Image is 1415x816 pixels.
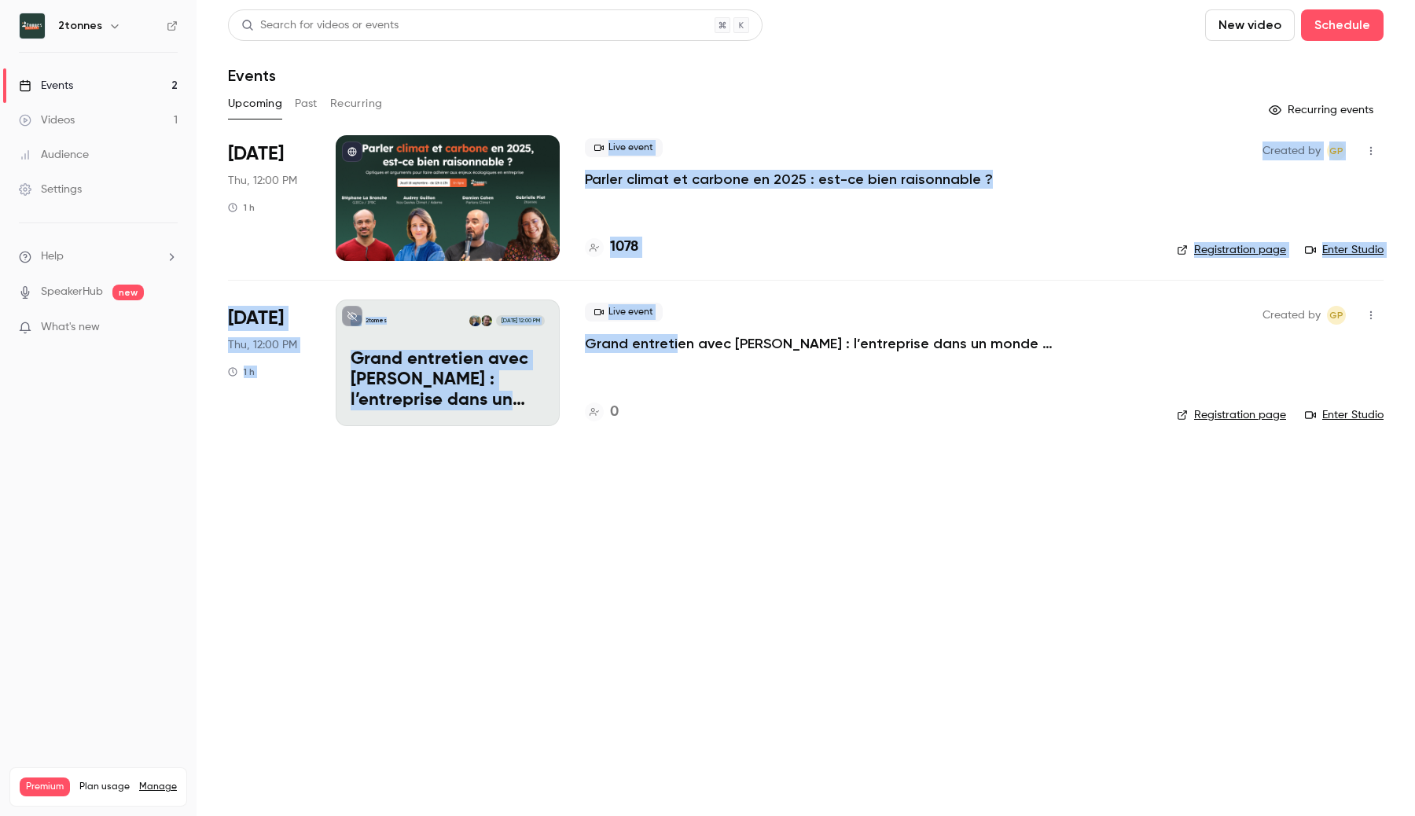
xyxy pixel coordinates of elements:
a: Parler climat et carbone en 2025 : est-ce bien raisonnable ? [585,170,993,189]
div: Oct 16 Thu, 12:00 PM (Europe/Paris) [228,300,311,425]
a: Grand entretien avec Frédéric Mazzella : l’entreprise dans un monde en crises 2tonnesPierre-Alix ... [336,300,560,425]
p: 2tonnes [366,317,387,325]
div: Audience [19,147,89,163]
div: Search for videos or events [241,17,399,34]
h4: 1078 [610,237,638,258]
h4: 0 [610,402,619,423]
span: Live event [585,303,663,322]
h6: 2tonnes [58,18,102,34]
button: New video [1205,9,1295,41]
span: [DATE] 12:00 PM [496,315,544,326]
span: [DATE] [228,142,284,167]
img: 2tonnes [20,13,45,39]
a: Registration page [1177,242,1286,258]
a: Registration page [1177,407,1286,423]
div: Sep 18 Thu, 12:00 PM (Europe/Paris) [228,135,311,261]
a: 0 [585,402,619,423]
span: Created by [1262,306,1321,325]
a: Enter Studio [1305,407,1384,423]
div: 1 h [228,201,255,214]
span: GP [1329,142,1343,160]
span: Created by [1262,142,1321,160]
button: Past [295,91,318,116]
span: Help [41,248,64,265]
span: Gabrielle Piot [1327,142,1346,160]
span: Thu, 12:00 PM [228,337,297,353]
div: 1 h [228,366,255,378]
span: GP [1329,306,1343,325]
li: help-dropdown-opener [19,248,178,265]
a: Enter Studio [1305,242,1384,258]
div: Videos [19,112,75,128]
a: 1078 [585,237,638,258]
button: Upcoming [228,91,282,116]
div: Events [19,78,73,94]
span: What's new [41,319,100,336]
span: Plan usage [79,781,130,793]
a: SpeakerHub [41,284,103,300]
div: Settings [19,182,82,197]
span: Premium [20,777,70,796]
span: new [112,285,144,300]
button: Recurring events [1262,97,1384,123]
p: Grand entretien avec [PERSON_NAME] : l’entreprise dans un monde en crises [351,350,545,410]
img: Frédéric Mazzella [469,315,480,326]
a: Grand entretien avec [PERSON_NAME] : l’entreprise dans un monde en crises [585,334,1057,353]
h1: Events [228,66,276,85]
span: Thu, 12:00 PM [228,173,297,189]
span: Gabrielle Piot [1327,306,1346,325]
span: [DATE] [228,306,284,331]
a: Manage [139,781,177,793]
img: Pierre-Alix Lloret-Bavai [481,315,492,326]
button: Schedule [1301,9,1384,41]
span: Live event [585,138,663,157]
button: Recurring [330,91,383,116]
